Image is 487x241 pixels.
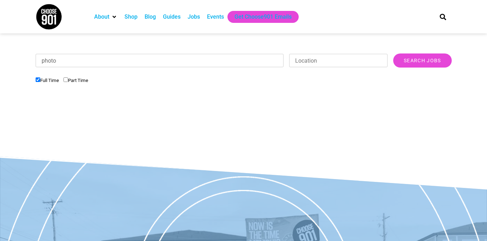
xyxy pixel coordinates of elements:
[437,11,449,23] div: Search
[63,78,88,83] label: Part Time
[63,77,68,82] input: Part Time
[145,13,156,21] a: Blog
[163,13,181,21] a: Guides
[91,11,428,23] nav: Main nav
[188,13,200,21] a: Jobs
[393,53,451,68] input: Search Jobs
[91,11,121,23] div: About
[36,54,284,67] input: Keywords
[36,78,59,83] label: Full Time
[94,13,109,21] a: About
[207,13,224,21] a: Events
[235,13,292,21] a: Get Choose901 Emails
[124,13,138,21] a: Shop
[289,54,388,67] input: Location
[36,77,40,82] input: Full Time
